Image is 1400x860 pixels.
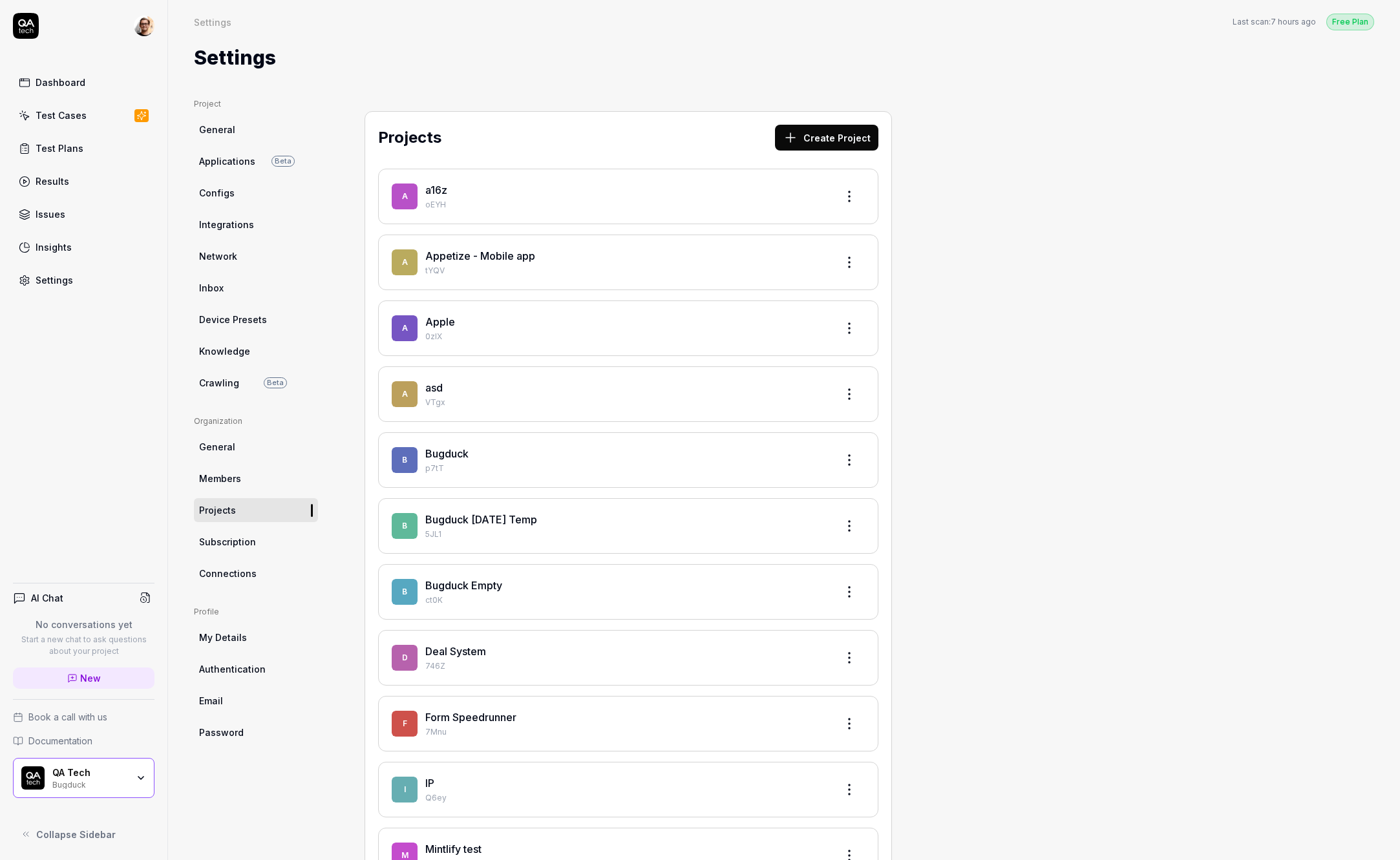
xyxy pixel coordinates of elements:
div: Issues [36,207,65,221]
a: Projects [194,498,318,522]
a: IP [425,777,434,790]
a: New [13,667,154,689]
a: Issues [13,202,154,227]
span: Inbox [199,281,224,295]
a: Bugduck Empty [425,579,502,592]
p: Q6ey [425,792,826,804]
a: Test Cases [13,103,154,128]
span: B [392,579,418,605]
p: VTgx [425,397,826,408]
span: General [199,123,235,136]
span: B [392,447,418,473]
a: Results [13,169,154,194]
p: 746Z [425,660,826,672]
span: New [80,671,101,685]
span: Beta [264,377,287,388]
a: Bugduck [DATE] Temp [425,513,537,526]
img: 704fe57e-bae9-4a0d-8bcb-c4203d9f0bb2.jpeg [134,16,154,36]
span: Subscription [199,535,256,549]
button: QA Tech LogoQA TechBugduck [13,758,154,798]
a: Bugduck [425,447,469,460]
a: Form Speedrunner [425,711,516,724]
span: Integrations [199,218,254,231]
h1: Settings [194,43,276,72]
div: Settings [36,273,73,287]
a: Configs [194,181,318,205]
span: Configs [199,186,235,200]
a: Test Plans [13,136,154,161]
span: Network [199,249,237,263]
button: Free Plan [1326,13,1374,30]
a: Members [194,467,318,490]
span: Connections [199,567,257,580]
div: QA Tech [52,767,127,779]
button: Create Project [775,125,878,151]
div: Organization [194,415,318,427]
div: Profile [194,606,318,618]
p: No conversations yet [13,618,154,631]
a: Book a call with us [13,710,154,724]
span: General [199,440,235,454]
a: Insights [13,235,154,260]
a: Apple [425,315,455,328]
p: 5JL1 [425,529,826,540]
span: Password [199,726,244,739]
a: Dashboard [13,70,154,95]
a: Knowledge [194,339,318,363]
a: a16z [425,184,447,196]
span: Documentation [28,734,92,748]
a: Deal System [425,645,486,658]
span: Device Presets [199,313,267,326]
p: 7Mnu [425,726,826,738]
span: Last scan: [1233,16,1316,28]
div: Dashboard [36,76,85,89]
a: CrawlingBeta [194,371,318,395]
span: Crawling [199,376,239,390]
span: A [392,315,418,341]
span: I [392,777,418,802]
span: Knowledge [199,344,250,358]
a: Inbox [194,276,318,300]
div: Project [194,98,318,110]
a: Authentication [194,657,318,681]
a: General [194,435,318,459]
span: D [392,645,418,671]
p: p7tT [425,463,826,474]
a: Email [194,689,318,713]
time: 7 hours ago [1271,17,1316,26]
span: A [392,249,418,275]
span: Collapse Sidebar [36,828,116,841]
span: Email [199,694,223,708]
div: Test Cases [36,109,87,122]
a: ApplicationsBeta [194,149,318,173]
span: Book a call with us [28,710,107,724]
a: Connections [194,561,318,585]
p: 0zIX [425,331,826,342]
div: Insights [36,240,72,254]
p: oEYH [425,199,826,211]
span: Projects [199,503,236,517]
a: My Details [194,625,318,649]
img: QA Tech Logo [21,766,45,790]
a: Subscription [194,530,318,554]
p: tYQV [425,265,826,277]
div: Bugduck [52,779,127,789]
span: My Details [199,631,247,644]
a: Mintlify test [425,843,482,855]
span: a [392,184,418,209]
span: F [392,711,418,737]
a: asd [425,381,443,394]
span: Members [199,472,241,485]
div: Results [36,174,69,188]
a: Device Presets [194,308,318,331]
a: Password [194,720,318,744]
button: Last scan:7 hours ago [1233,16,1316,28]
span: Beta [271,156,295,167]
p: ct0K [425,594,826,606]
div: Settings [194,16,231,28]
h4: AI Chat [31,591,63,605]
span: a [392,381,418,407]
span: Authentication [199,662,266,676]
